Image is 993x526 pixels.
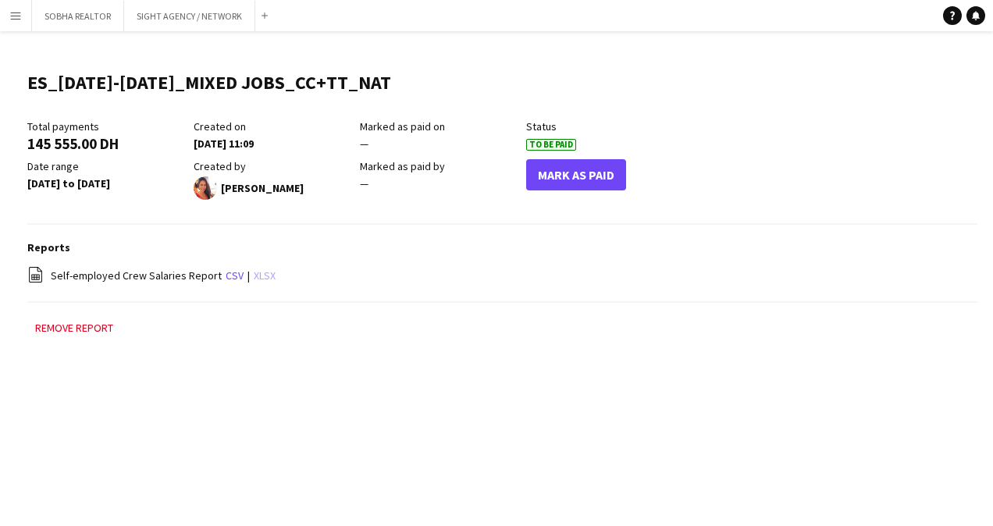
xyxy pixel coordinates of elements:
[194,176,352,200] div: [PERSON_NAME]
[124,1,255,31] button: SIGHT AGENCY / NETWORK
[526,119,685,133] div: Status
[27,71,391,94] h1: ES_[DATE]-[DATE]_MIXED JOBS_CC+TT_NAT
[27,119,186,133] div: Total payments
[27,318,121,337] button: Remove report
[360,159,518,173] div: Marked as paid by
[226,268,244,283] a: csv
[194,137,352,151] div: [DATE] 11:09
[27,159,186,173] div: Date range
[360,137,368,151] span: —
[27,240,977,254] h3: Reports
[360,119,518,133] div: Marked as paid on
[32,1,124,31] button: SOBHA REALTOR
[526,159,626,190] button: Mark As Paid
[254,268,276,283] a: xlsx
[27,176,186,190] div: [DATE] to [DATE]
[27,266,977,286] div: |
[194,159,352,173] div: Created by
[51,268,222,283] span: Self-employed Crew Salaries Report
[194,119,352,133] div: Created on
[360,176,368,190] span: —
[526,139,576,151] span: To Be Paid
[27,137,186,151] div: 145 555.00 DH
